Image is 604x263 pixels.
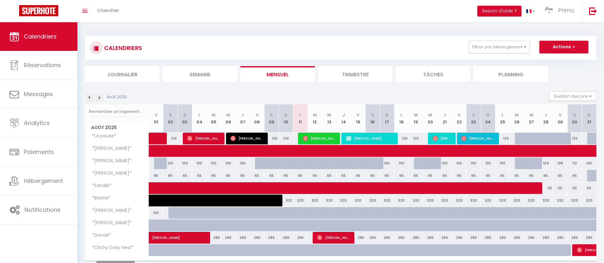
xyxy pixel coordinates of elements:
[86,219,133,226] span: *[PERSON_NAME]*
[250,104,264,133] th: 08
[85,66,160,82] li: Journalier
[495,170,509,182] div: 65
[466,104,481,133] th: 23
[481,232,495,244] div: 280
[573,112,576,118] abbr: S
[529,112,533,118] abbr: M
[337,104,351,133] th: 14
[241,112,244,118] abbr: J
[178,170,192,182] div: 65
[515,112,519,118] abbr: M
[264,104,279,133] th: 09
[221,170,235,182] div: 65
[423,170,437,182] div: 65
[163,157,178,169] div: 100
[567,157,582,169] div: 112
[207,104,221,133] th: 05
[327,112,331,118] abbr: M
[401,112,402,118] abbr: L
[86,244,135,251] span: *Clichy Cosy Nest*
[25,206,60,214] span: Notifications
[549,91,596,101] button: Gestion des prix
[303,132,336,144] span: [PERSON_NAME]
[409,170,423,182] div: 65
[365,104,380,133] th: 16
[544,6,554,15] img: ...
[235,104,250,133] th: 07
[284,112,288,118] abbr: D
[444,112,446,118] abbr: J
[553,104,567,133] th: 29
[538,195,553,206] div: 320
[235,232,250,244] div: 280
[423,195,437,206] div: 320
[567,104,582,133] th: 30
[510,104,524,133] th: 26
[385,112,388,118] abbr: D
[342,112,345,118] abbr: J
[207,170,221,182] div: 65
[481,157,495,169] div: 100
[24,119,50,127] span: Analytics
[437,195,452,206] div: 320
[293,104,308,133] th: 11
[495,195,509,206] div: 320
[308,170,322,182] div: 65
[149,232,163,244] a: [PERSON_NAME]
[524,232,538,244] div: 280
[351,170,365,182] div: 65
[553,182,567,194] div: 55
[365,195,380,206] div: 320
[567,232,582,244] div: 280
[371,112,374,118] abbr: S
[221,104,235,133] th: 06
[380,170,394,182] div: 65
[192,157,206,169] div: 100
[394,157,409,169] div: 100
[346,132,394,144] span: [PERSON_NAME]
[351,195,365,206] div: 320
[337,170,351,182] div: 65
[24,177,63,185] span: Hébergement
[589,7,597,15] img: logout
[452,195,466,206] div: 320
[308,195,322,206] div: 320
[477,6,522,17] button: Besoin d'aide ?
[86,170,133,177] span: *[PERSON_NAME]*
[538,104,553,133] th: 28
[155,112,158,118] abbr: V
[409,195,423,206] div: 320
[322,195,336,206] div: 320
[152,228,211,240] span: [PERSON_NAME]
[163,104,178,133] th: 02
[279,104,293,133] th: 10
[250,170,264,182] div: 65
[279,170,293,182] div: 65
[86,157,133,164] span: *[PERSON_NAME]*
[495,232,509,244] div: 280
[409,104,423,133] th: 19
[85,123,149,132] span: Août 2025
[510,170,524,182] div: 65
[299,112,301,118] abbr: L
[538,157,553,169] div: 104
[437,104,452,133] th: 21
[553,170,567,182] div: 65
[452,104,466,133] th: 22
[221,232,235,244] div: 280
[19,5,58,16] img: Super Booking
[394,104,409,133] th: 18
[365,170,380,182] div: 65
[86,133,118,140] span: *La pause*
[380,104,394,133] th: 17
[414,112,418,118] abbr: M
[472,112,475,118] abbr: S
[559,112,562,118] abbr: V
[466,232,481,244] div: 280
[351,104,365,133] th: 15
[192,104,206,133] th: 04
[270,112,273,118] abbr: S
[317,232,351,244] span: [PERSON_NAME]
[567,133,582,144] div: 120
[510,195,524,206] div: 320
